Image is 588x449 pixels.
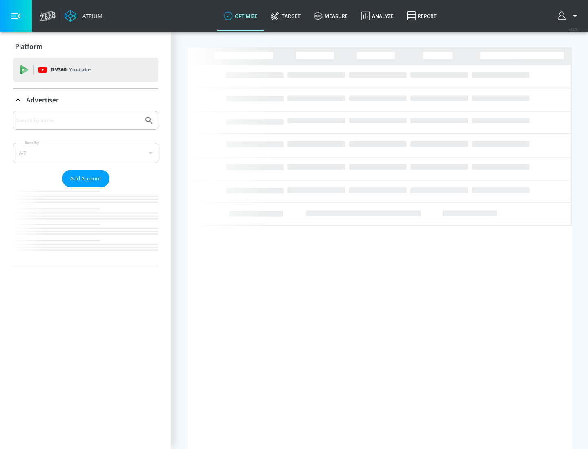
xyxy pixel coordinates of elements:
div: Atrium [79,12,102,20]
a: Analyze [354,1,400,31]
a: Report [400,1,443,31]
p: Platform [15,42,42,51]
span: Add Account [70,174,101,183]
p: Youtube [69,65,91,74]
nav: list of Advertiser [13,187,158,267]
p: DV360: [51,65,91,74]
a: optimize [217,1,264,31]
div: Platform [13,35,158,58]
label: Sort By [23,140,41,145]
p: Advertiser [26,96,59,104]
a: measure [307,1,354,31]
button: Add Account [62,170,109,187]
div: Advertiser [13,111,158,267]
span: v 4.25.4 [568,27,580,31]
div: DV360: Youtube [13,58,158,82]
a: Atrium [65,10,102,22]
a: Target [264,1,307,31]
input: Search by name [16,115,140,126]
div: A-Z [13,143,158,163]
div: Advertiser [13,89,158,111]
